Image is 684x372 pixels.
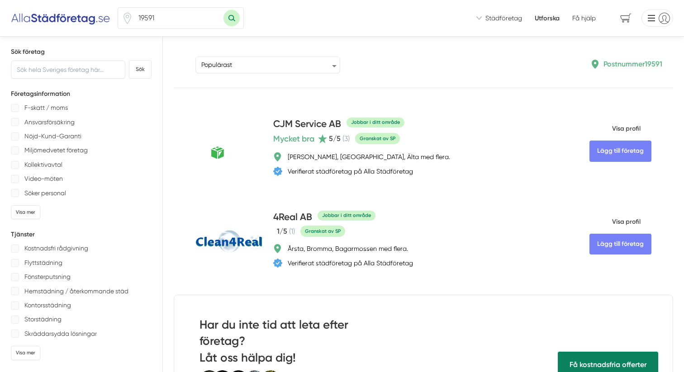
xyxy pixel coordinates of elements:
[199,317,393,370] h2: Har du inte tid att leta efter företag? Låt oss hälpa dig!
[589,117,641,141] span: Visa profil
[24,300,71,311] p: Kontorsstädning
[11,47,152,57] h5: Sök företag
[24,328,97,339] p: Skräddarsydda lösningar
[11,61,125,79] input: Sök hela Sveriges företag här...
[11,346,40,360] div: Visa mer
[535,14,560,23] a: Utforska
[11,89,152,99] h5: Företagsinformation
[122,13,133,24] span: Klicka för att använda din position.
[485,14,522,23] span: Städföretag
[572,14,596,23] span: Få hjälp
[24,286,128,297] p: Hemstädning / återkommande städ
[318,211,375,220] div: Jobbar i ditt område
[342,134,350,143] span: ( 3 )
[589,141,651,161] : Lägg till företag
[24,257,62,268] p: Flyttstädning
[273,210,312,225] h4: 4Real AB
[277,227,287,235] span: 1 /5
[273,132,314,145] span: Mycket bra
[122,13,133,24] svg: Pin / Karta
[24,188,66,199] p: Söker personal
[195,230,262,254] img: 4Real AB
[133,8,223,28] input: Skriv ditt postnummer
[589,234,651,254] : Lägg till företag
[11,230,152,239] h5: Tjänster
[24,117,75,128] p: Ansvarsförsäkring
[129,60,152,79] button: Sök
[288,259,413,268] div: Verifierat städföretag på Alla Städföretag
[288,152,450,161] div: [PERSON_NAME], [GEOGRAPHIC_DATA], Älta med flera.
[329,134,341,143] span: 5 /5
[273,117,341,132] h4: CJM Service AB
[589,210,641,234] span: Visa profil
[347,118,404,127] div: Jobbar i ditt område
[223,10,240,26] button: Sök med postnummer
[24,159,62,170] p: Kollektivavtal
[288,167,413,176] div: Verifierat städföretag på Alla Städföretag
[24,173,63,184] p: Video-möten
[289,227,295,235] span: ( 1 )
[24,271,71,283] p: Fönsterputsning
[24,145,88,156] p: Miljömedvetet företag
[24,131,81,142] p: Nöjd-Kund-Garanti
[614,10,638,26] span: navigation-cart
[11,205,40,219] div: Visa mer
[603,58,662,70] p: Postnummer 19591
[11,11,110,25] img: Alla Städföretag
[24,243,88,254] p: Kostnadsfri rådgivning
[195,139,262,160] img: CJM Service AB
[24,102,68,113] p: F-skatt / moms
[300,226,345,237] span: Granskat av SP
[288,244,408,253] div: Årsta, Bromma, Bagarmossen med flera.
[24,314,62,325] p: Storstädning
[355,133,400,144] span: Granskat av SP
